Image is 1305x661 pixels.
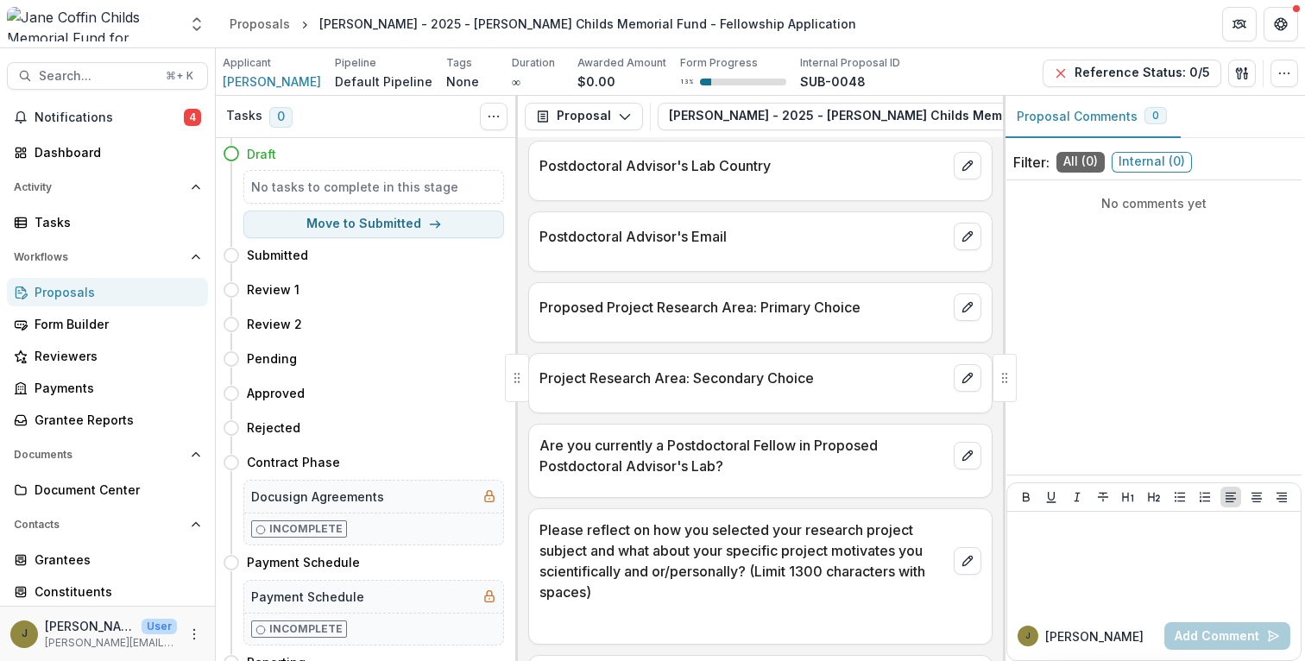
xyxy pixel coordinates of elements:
[577,55,666,71] p: Awarded Amount
[954,152,981,179] button: edit
[539,226,947,247] p: Postdoctoral Advisor's Email
[446,72,479,91] p: None
[35,551,194,569] div: Grantees
[251,178,496,196] h5: No tasks to complete in this stage
[22,628,28,639] div: Jamie
[512,72,520,91] p: ∞
[162,66,197,85] div: ⌘ + K
[223,72,321,91] a: [PERSON_NAME]
[800,72,866,91] p: SUB-0048
[1041,487,1062,507] button: Underline
[251,488,384,506] h5: Docusign Agreements
[335,72,432,91] p: Default Pipeline
[35,213,194,231] div: Tasks
[1003,96,1181,138] button: Proposal Comments
[35,379,194,397] div: Payments
[7,173,208,201] button: Open Activity
[1112,152,1192,173] span: Internal ( 0 )
[7,138,208,167] a: Dashboard
[1016,487,1037,507] button: Bold
[45,635,177,651] p: [PERSON_NAME][EMAIL_ADDRESS][PERSON_NAME][DOMAIN_NAME]
[1152,110,1159,122] span: 0
[1045,627,1144,645] p: [PERSON_NAME]
[35,582,194,601] div: Constituents
[7,208,208,236] a: Tasks
[243,211,504,238] button: Move to Submitted
[185,7,209,41] button: Open entity switcher
[1264,7,1298,41] button: Get Help
[525,103,643,130] button: Proposal
[7,342,208,370] a: Reviewers
[45,617,135,635] p: [PERSON_NAME]
[184,109,201,126] span: 4
[7,406,208,434] a: Grantee Reports
[7,577,208,606] a: Constituents
[247,349,297,368] h4: Pending
[1043,60,1221,87] button: Reference Status: 0/5
[184,624,205,645] button: More
[680,55,758,71] p: Form Progress
[14,251,184,263] span: Workflows
[954,223,981,250] button: edit
[247,553,360,571] h4: Payment Schedule
[954,293,981,321] button: edit
[446,55,472,71] p: Tags
[223,11,863,36] nav: breadcrumb
[223,11,297,36] a: Proposals
[1025,632,1031,640] div: Jamie
[247,280,299,299] h4: Review 1
[35,283,194,301] div: Proposals
[1271,487,1292,507] button: Align Right
[7,441,208,469] button: Open Documents
[223,55,271,71] p: Applicant
[14,519,184,531] span: Contacts
[1246,487,1267,507] button: Align Center
[247,384,305,402] h4: Approved
[35,411,194,429] div: Grantee Reports
[1169,487,1190,507] button: Bullet List
[39,69,155,84] span: Search...
[35,347,194,365] div: Reviewers
[319,15,856,33] div: [PERSON_NAME] - 2025 - [PERSON_NAME] Childs Memorial Fund - Fellowship Application
[226,109,262,123] h3: Tasks
[35,315,194,333] div: Form Builder
[1056,152,1105,173] span: All ( 0 )
[7,7,178,41] img: Jane Coffin Childs Memorial Fund for Medical Research logo
[247,419,300,437] h4: Rejected
[539,435,947,476] p: Are you currently a Postdoctoral Fellow in Proposed Postdoctoral Advisor's Lab?
[7,104,208,131] button: Notifications4
[230,15,290,33] div: Proposals
[7,545,208,574] a: Grantees
[1118,487,1138,507] button: Heading 1
[954,442,981,469] button: edit
[7,511,208,538] button: Open Contacts
[7,374,208,402] a: Payments
[247,145,276,163] h4: Draft
[1164,622,1290,650] button: Add Comment
[14,449,184,461] span: Documents
[539,155,947,176] p: Postdoctoral Advisor's Lab Country
[539,297,947,318] p: Proposed Project Research Area: Primary Choice
[7,475,208,504] a: Document Center
[35,481,194,499] div: Document Center
[335,55,376,71] p: Pipeline
[539,368,947,388] p: Project Research Area: Secondary Choice
[269,107,293,128] span: 0
[954,547,981,575] button: edit
[800,55,900,71] p: Internal Proposal ID
[512,55,555,71] p: Duration
[658,103,1267,130] button: [PERSON_NAME] - 2025 - [PERSON_NAME] Childs Memorial Fund - Fellowship Application
[1144,487,1164,507] button: Heading 2
[1013,194,1295,212] p: No comments yet
[954,364,981,392] button: edit
[269,621,343,637] p: Incomplete
[35,110,184,125] span: Notifications
[1220,487,1241,507] button: Align Left
[7,243,208,271] button: Open Workflows
[1067,487,1087,507] button: Italicize
[1222,7,1257,41] button: Partners
[7,310,208,338] a: Form Builder
[7,278,208,306] a: Proposals
[251,588,364,606] h5: Payment Schedule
